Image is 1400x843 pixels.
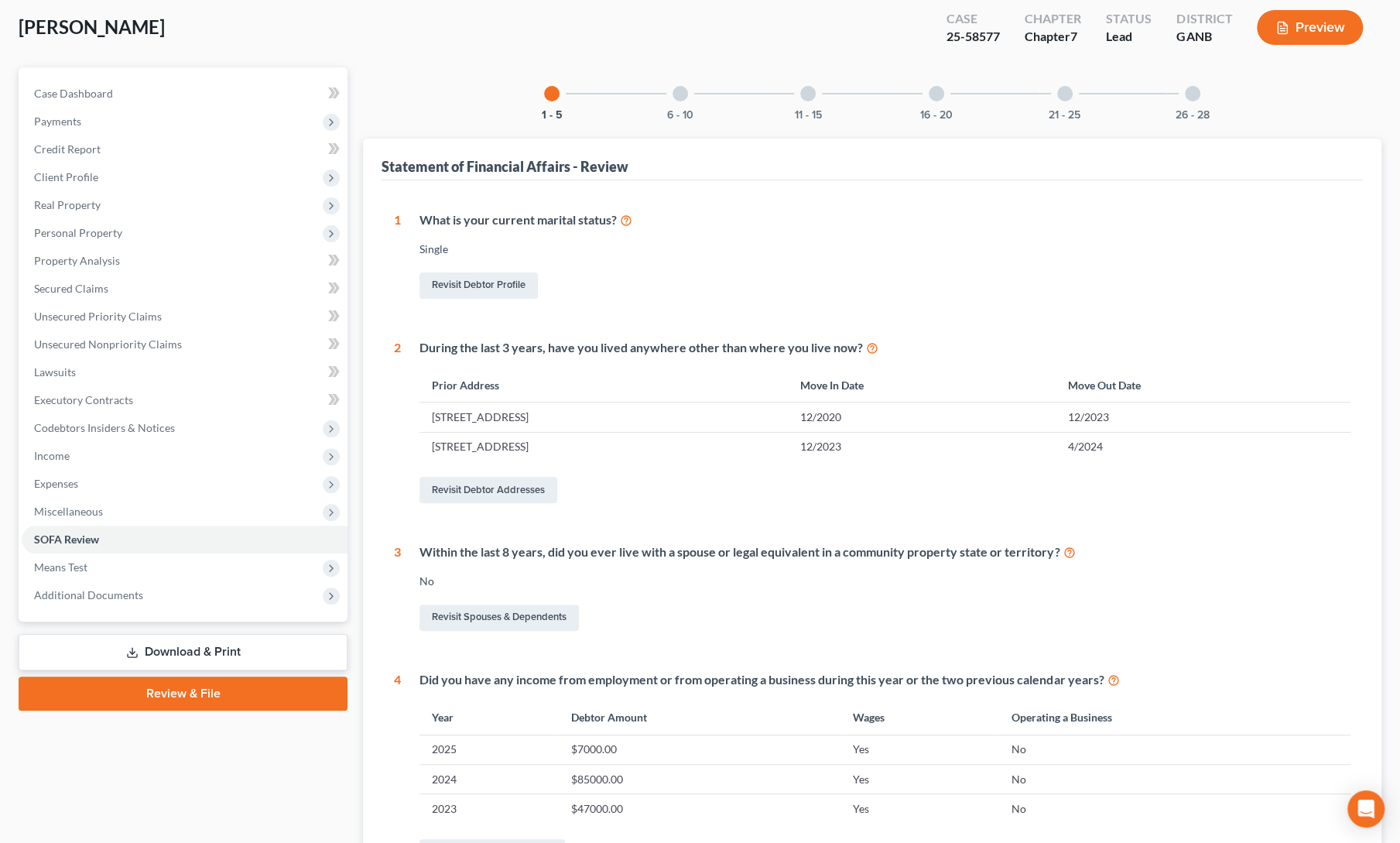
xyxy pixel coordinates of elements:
[419,242,1350,257] div: Single
[419,765,558,794] td: 2024
[1055,432,1350,461] td: 4/2024
[999,765,1350,794] td: No
[382,157,628,176] div: Statement of Financial Affairs - Review
[419,701,558,735] th: Year
[22,80,347,108] a: Case Dashboard
[1025,10,1081,28] div: Chapter
[394,211,401,302] div: 1
[19,634,347,670] a: Download & Print
[1106,10,1152,28] div: Status
[34,505,103,518] span: Miscellaneous
[840,765,999,794] td: Yes
[419,543,1350,561] div: Within the last 8 years, did you ever live with a spouse or legal equivalent in a community prope...
[394,543,401,634] div: 3
[419,477,557,503] a: Revisit Debtor Addresses
[19,677,347,711] a: Review & File
[34,310,162,323] span: Unsecured Priority Claims
[419,211,1350,229] div: What is your current marital status?
[34,282,108,295] span: Secured Claims
[34,338,182,351] span: Unsecured Nonpriority Claims
[788,432,1055,461] td: 12/2023
[34,560,87,574] span: Means Test
[1055,403,1350,432] td: 12/2023
[559,794,840,824] td: $47000.00
[1176,110,1210,121] button: 26 - 28
[22,135,347,163] a: Credit Report
[22,358,347,386] a: Lawsuits
[34,421,175,434] span: Codebtors Insiders & Notices
[1106,28,1152,46] div: Lead
[419,339,1350,357] div: During the last 3 years, have you lived anywhere other than where you live now?
[419,368,788,402] th: Prior Address
[788,368,1055,402] th: Move In Date
[34,198,101,211] span: Real Property
[1347,790,1385,828] div: Open Intercom Messenger
[419,794,558,824] td: 2023
[34,533,99,546] span: SOFA Review
[920,110,953,121] button: 16 - 20
[34,254,120,267] span: Property Analysis
[34,87,113,100] span: Case Dashboard
[795,110,822,121] button: 11 - 15
[1055,368,1350,402] th: Move Out Date
[946,28,1000,46] div: 25-58577
[1257,10,1363,45] button: Preview
[34,170,98,183] span: Client Profile
[542,110,563,121] button: 1 - 5
[419,605,579,631] a: Revisit Spouses & Dependents
[419,671,1350,689] div: Did you have any income from employment or from operating a business during this year or the two ...
[559,701,840,735] th: Debtor Amount
[19,15,165,38] span: [PERSON_NAME]
[419,735,558,764] td: 2025
[559,735,840,764] td: $7000.00
[1025,28,1081,46] div: Chapter
[22,275,347,303] a: Secured Claims
[22,526,347,553] a: SOFA Review
[22,303,347,331] a: Unsecured Priority Claims
[840,794,999,824] td: Yes
[1049,110,1080,121] button: 21 - 25
[1176,10,1232,28] div: District
[34,365,76,379] span: Lawsuits
[840,701,999,735] th: Wages
[999,735,1350,764] td: No
[34,393,133,406] span: Executory Contracts
[559,765,840,794] td: $85000.00
[34,115,81,128] span: Payments
[999,794,1350,824] td: No
[34,226,122,239] span: Personal Property
[34,449,70,462] span: Income
[394,339,401,507] div: 2
[419,272,538,299] a: Revisit Debtor Profile
[419,432,788,461] td: [STREET_ADDRESS]
[22,247,347,275] a: Property Analysis
[419,574,1350,589] div: No
[34,477,78,490] span: Expenses
[788,403,1055,432] td: 12/2020
[840,735,999,764] td: Yes
[22,386,347,414] a: Executory Contracts
[946,10,1000,28] div: Case
[22,331,347,358] a: Unsecured Nonpriority Claims
[1176,28,1232,46] div: GANB
[1070,29,1077,43] span: 7
[34,142,101,156] span: Credit Report
[667,110,693,121] button: 6 - 10
[999,701,1350,735] th: Operating a Business
[34,588,143,601] span: Additional Documents
[419,403,788,432] td: [STREET_ADDRESS]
